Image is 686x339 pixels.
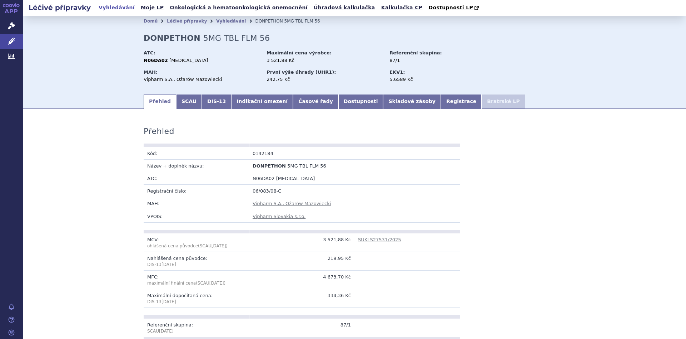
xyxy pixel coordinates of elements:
a: DIS-13 [202,95,231,109]
h3: Přehled [144,127,174,136]
span: [MEDICAL_DATA] [276,176,315,181]
td: VPOIS: [144,210,249,222]
td: 06/083/08-C [249,185,460,197]
td: Referenční skupina: [144,319,249,337]
span: N06DA02 [253,176,274,181]
a: Dostupnosti LP [426,3,482,13]
a: Vyhledávání [216,19,246,24]
td: MAH: [144,197,249,210]
span: (SCAU ) [147,243,228,248]
span: Dostupnosti LP [428,5,473,10]
strong: Referenční skupina: [389,50,442,55]
td: 334,36 Kč [249,289,354,307]
a: Dostupnosti [338,95,383,109]
div: 242,75 Kč [267,76,383,83]
strong: MAH: [144,69,158,75]
strong: Maximální cena výrobce: [267,50,332,55]
span: [DATE] [161,262,176,267]
span: [DATE] [161,299,176,304]
td: Název + doplněk názvu: [144,159,249,172]
strong: N06DA02 [144,58,168,63]
a: Skladové zásoby [383,95,441,109]
p: maximální finální cena [147,280,245,286]
span: 5MG TBL FLM 56 [284,19,320,24]
div: 3 521,88 Kč [267,57,383,64]
span: DONPETHON [255,19,283,24]
td: 87/1 [249,319,354,337]
a: Kalkulačka CP [379,3,425,13]
td: MFC: [144,270,249,289]
div: Vipharm S.A., Ożarów Mazowiecki [144,76,260,83]
p: DIS-13 [147,299,245,305]
a: Časové řady [293,95,338,109]
a: Onkologická a hematoonkologická onemocnění [168,3,310,13]
span: (SCAU ) [196,281,225,286]
span: DONPETHON [253,163,286,169]
strong: EKV1: [389,69,405,75]
a: Vipharm S.A., Ożarów Mazowiecki [253,201,331,206]
a: Moje LP [139,3,166,13]
span: 5MG TBL FLM 56 [287,163,326,169]
a: SUKLS27531/2025 [358,237,401,242]
span: [MEDICAL_DATA] [169,58,208,63]
a: Domů [144,19,158,24]
td: 3 521,88 Kč [249,233,354,252]
span: ohlášená cena původce [147,243,198,248]
a: Registrace [441,95,482,109]
p: SCAU [147,328,245,334]
td: 0142184 [249,147,354,160]
td: Registrační číslo: [144,185,249,197]
span: [DATE] [212,243,226,248]
td: 4 673,70 Kč [249,270,354,289]
td: Nahlášená cena původce: [144,252,249,270]
strong: DONPETHON [144,34,200,43]
a: Léčivé přípravky [167,19,207,24]
td: Kód: [144,147,249,160]
div: 5,6589 Kč [389,76,470,83]
td: 219,95 Kč [249,252,354,270]
a: Vyhledávání [96,3,137,13]
td: Maximální dopočítaná cena: [144,289,249,307]
a: Indikační omezení [231,95,293,109]
div: 87/1 [389,57,470,64]
h2: Léčivé přípravky [23,3,96,13]
a: Vipharm Slovakia s.r.o. [253,214,305,219]
a: SCAU [176,95,202,109]
span: [DATE] [159,329,174,334]
p: DIS-13 [147,262,245,268]
strong: ATC: [144,50,155,55]
span: [DATE] [209,281,224,286]
strong: První výše úhrady (UHR1): [267,69,336,75]
td: MCV: [144,233,249,252]
span: 5MG TBL FLM 56 [203,34,270,43]
a: Přehled [144,95,176,109]
a: Úhradová kalkulačka [312,3,377,13]
td: ATC: [144,172,249,185]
